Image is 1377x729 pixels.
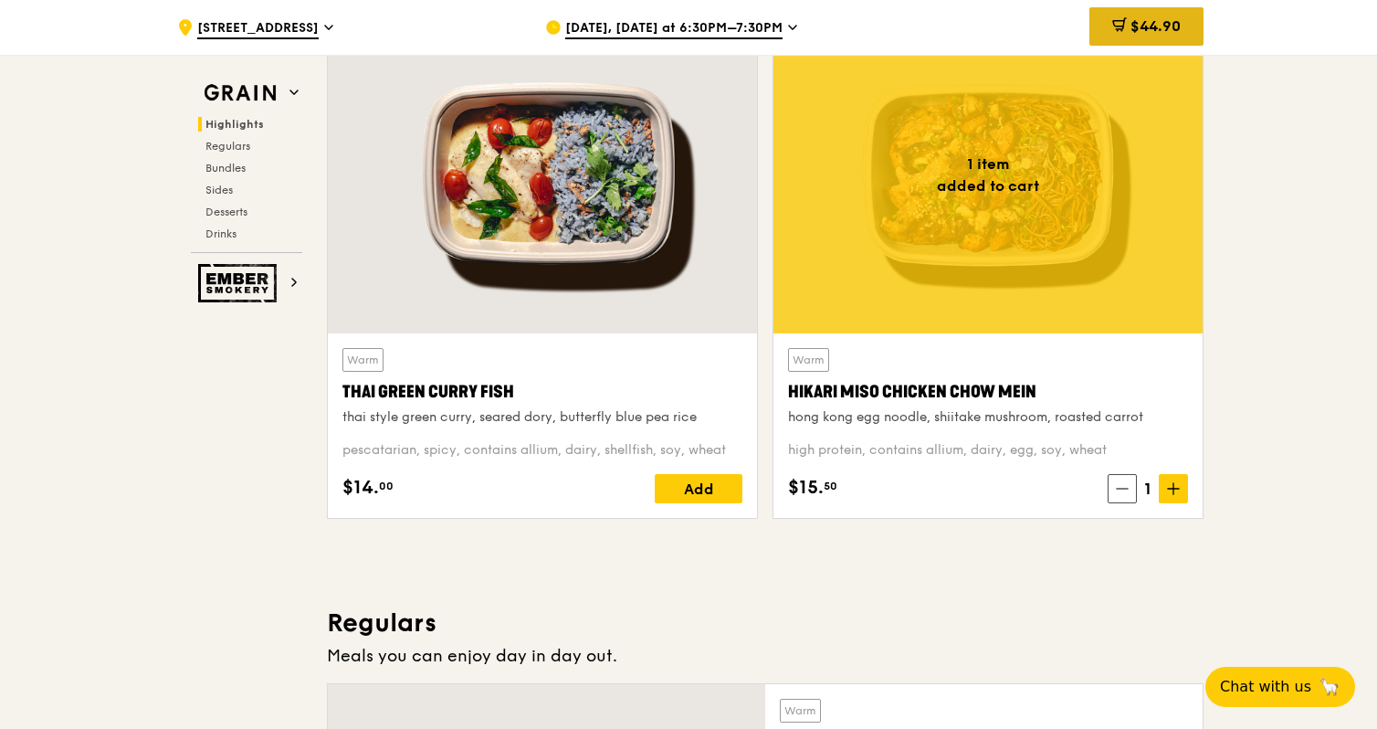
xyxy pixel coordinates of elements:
span: Chat with us [1220,676,1311,698]
span: [DATE], [DATE] at 6:30PM–7:30PM [565,19,783,39]
span: 50 [824,479,837,493]
div: thai style green curry, seared dory, butterfly blue pea rice [342,408,742,427]
div: Hikari Miso Chicken Chow Mein [788,379,1188,405]
span: Bundles [205,162,246,174]
span: 1 [1137,476,1159,502]
span: Sides [205,184,233,196]
div: Warm [788,348,829,372]
span: Regulars [205,140,250,153]
span: [STREET_ADDRESS] [197,19,319,39]
div: high protein, contains allium, dairy, egg, soy, wheat [788,441,1188,460]
span: Highlights [205,118,264,131]
img: Ember Smokery web logo [198,264,282,302]
div: pescatarian, spicy, contains allium, dairy, shellfish, soy, wheat [342,441,742,460]
img: Grain web logo [198,77,282,110]
div: Warm [780,699,821,723]
div: Thai Green Curry Fish [342,379,742,405]
button: Chat with us🦙 [1205,667,1355,707]
div: Meals you can enjoy day in day out. [327,643,1204,669]
span: $14. [342,474,379,502]
div: Warm [342,348,384,372]
div: Add [655,474,742,503]
h3: Regulars [327,607,1204,639]
div: hong kong egg noodle, shiitake mushroom, roasted carrot [788,408,1188,427]
span: Drinks [205,227,237,240]
span: Desserts [205,206,247,218]
span: $15. [788,474,824,502]
span: 00 [379,479,394,493]
span: 🦙 [1319,676,1340,698]
span: $44.90 [1130,17,1181,35]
